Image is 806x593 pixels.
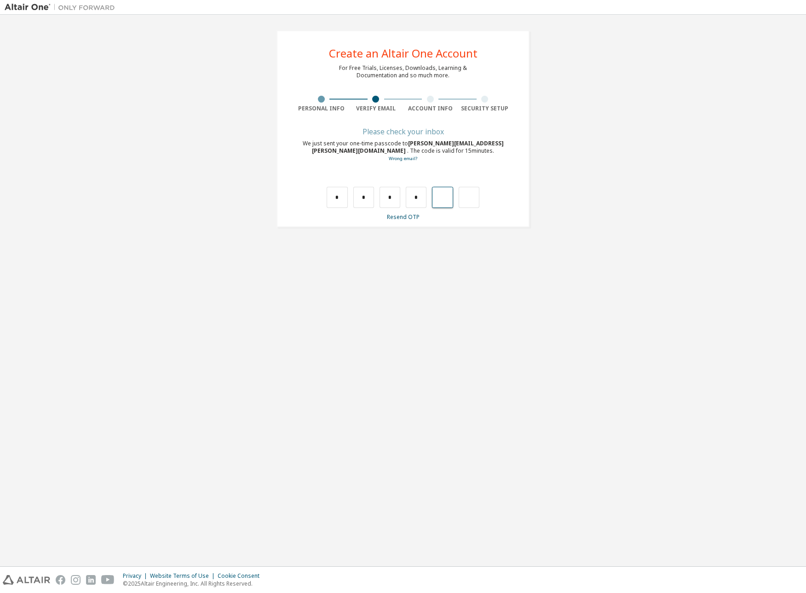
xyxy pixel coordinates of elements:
p: © 2025 Altair Engineering, Inc. All Rights Reserved. [123,580,265,587]
a: Resend OTP [387,213,420,221]
img: youtube.svg [101,575,115,585]
div: Security Setup [458,105,512,112]
div: Create an Altair One Account [329,48,478,59]
a: Go back to the registration form [389,155,417,161]
div: Website Terms of Use [150,572,218,580]
span: [PERSON_NAME][EMAIL_ADDRESS][PERSON_NAME][DOMAIN_NAME] [312,139,504,155]
div: We just sent your one-time passcode to . The code is valid for 15 minutes. [294,140,512,162]
img: linkedin.svg [86,575,96,585]
div: Verify Email [349,105,403,112]
div: Account Info [403,105,458,112]
div: For Free Trials, Licenses, Downloads, Learning & Documentation and so much more. [339,64,467,79]
div: Privacy [123,572,150,580]
div: Cookie Consent [218,572,265,580]
img: instagram.svg [71,575,81,585]
img: facebook.svg [56,575,65,585]
div: Please check your inbox [294,129,512,134]
img: Altair One [5,3,120,12]
div: Personal Info [294,105,349,112]
img: altair_logo.svg [3,575,50,585]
